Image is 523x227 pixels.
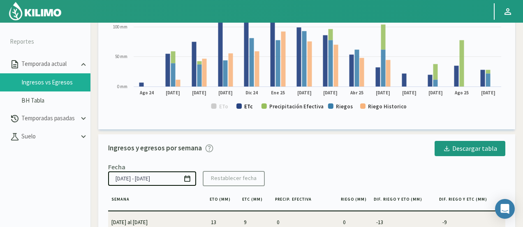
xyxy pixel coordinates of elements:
[20,114,79,123] p: Temporadas pasadas
[139,90,154,96] text: Ago 24
[8,1,62,21] img: Kilimo
[376,90,390,96] text: [DATE]
[108,163,125,171] div: Fecha
[269,103,324,110] text: Precipitación Efectiva
[370,193,436,211] th: Dif. riego y eto (mm)
[115,54,127,59] text: 50 mm
[245,90,258,96] text: Dic 24
[117,84,127,89] text: 0 mm
[436,193,501,211] th: Dif. riego y etc (mm)
[428,90,443,96] text: [DATE]
[108,143,202,154] p: Ingresos y egresos por semana
[206,193,239,211] th: ETO (mm)
[272,193,337,211] th: Precip. efectiva
[443,143,497,153] div: Descargar tabla
[192,90,206,96] text: [DATE]
[336,103,353,110] text: Riegos
[219,103,228,110] text: ETo
[454,90,469,96] text: Ago 25
[244,103,253,110] text: ETc
[368,103,407,110] text: Riego Historico
[481,90,495,96] text: [DATE]
[402,90,417,96] text: [DATE]
[166,90,180,96] text: [DATE]
[218,90,233,96] text: [DATE]
[20,59,79,69] p: Temporada actual
[435,141,505,156] button: Descargar tabla
[21,79,90,86] a: Ingresos vs Egresos
[495,199,515,219] div: Open Intercom Messenger
[323,90,338,96] text: [DATE]
[21,97,90,104] a: BH Tabla
[108,193,206,211] th: Semana
[338,193,370,211] th: Riego (mm)
[20,132,79,141] p: Suelo
[108,171,196,186] input: dd/mm/yyyy - dd/mm/yyyy
[350,90,363,96] text: Abr 25
[297,90,312,96] text: [DATE]
[271,90,285,96] text: Ene 25
[239,193,272,211] th: ETC (mm)
[113,24,127,30] text: 100 mm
